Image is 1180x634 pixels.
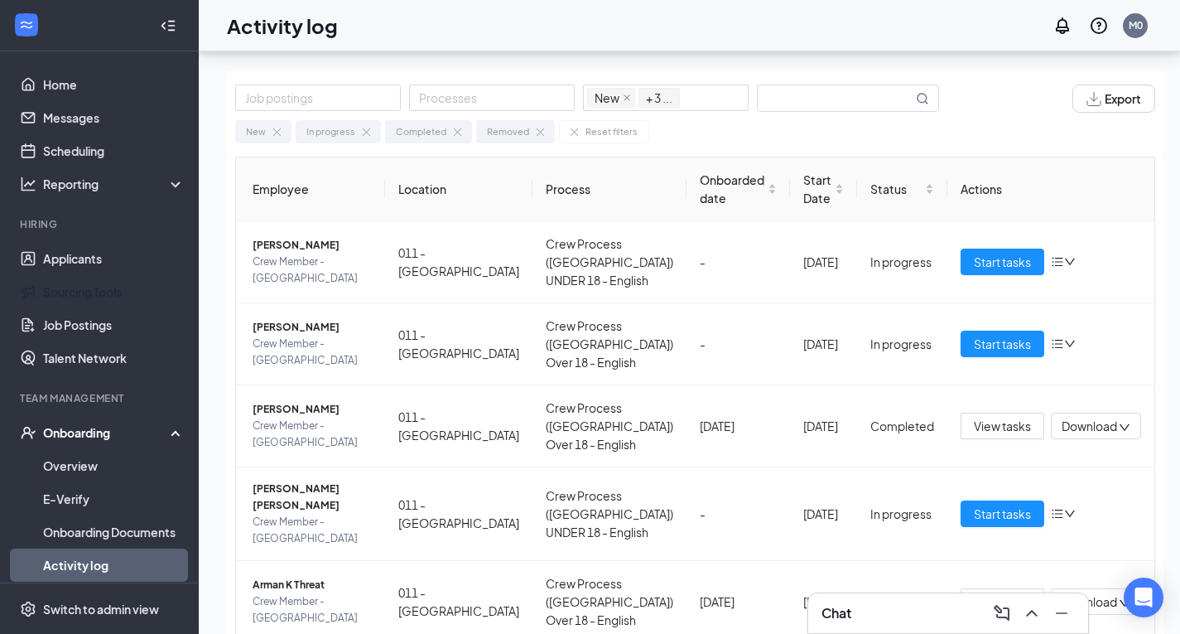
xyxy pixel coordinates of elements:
[989,600,1015,627] button: ComposeMessage
[961,413,1044,439] button: View tasks
[803,335,844,353] div: [DATE]
[253,593,372,627] span: Crew Member - [GEOGRAPHIC_DATA]
[396,124,446,139] div: Completed
[1064,508,1076,520] span: down
[686,157,790,221] th: Onboarded date
[1089,16,1109,36] svg: QuestionInfo
[385,221,532,303] td: 011 - [GEOGRAPHIC_DATA]
[700,417,777,435] div: [DATE]
[1119,422,1130,433] span: down
[961,501,1044,527] button: Start tasks
[487,124,529,139] div: Removed
[160,17,176,34] svg: Collapse
[974,335,1031,353] span: Start tasks
[700,505,777,523] div: -
[532,385,686,467] td: Crew Process ([GEOGRAPHIC_DATA]) Over 18 - English
[43,449,185,482] a: Overview
[532,157,686,221] th: Process
[1064,256,1076,268] span: down
[803,417,844,435] div: [DATE]
[43,275,185,308] a: Sourcing Tools
[1019,600,1045,627] button: ChevronUp
[1051,337,1064,351] span: bars
[947,157,1154,221] th: Actions
[236,157,385,221] th: Employee
[700,593,777,611] div: [DATE]
[253,237,372,254] span: [PERSON_NAME]
[43,515,185,549] a: Onboarding Documents
[532,303,686,385] td: Crew Process ([GEOGRAPHIC_DATA]) Over 18 - English
[532,221,686,303] td: Crew Process ([GEOGRAPHIC_DATA]) UNDER 18 - English
[253,336,372,369] span: Crew Member - [GEOGRAPHIC_DATA]
[306,124,355,139] div: In progress
[43,341,185,375] a: Talent Network
[20,601,36,617] svg: Settings
[1105,93,1141,104] span: Export
[585,124,638,139] div: Reset filters
[974,505,1031,523] span: Start tasks
[43,308,185,341] a: Job Postings
[1052,16,1072,36] svg: Notifications
[43,242,185,275] a: Applicants
[821,604,851,622] h3: Chat
[1129,18,1143,32] div: M0
[961,249,1044,275] button: Start tasks
[1048,600,1075,627] button: Minimize
[1072,85,1155,113] button: Export
[961,331,1044,357] button: Start tasks
[20,424,36,441] svg: UserCheck
[803,253,844,271] div: [DATE]
[1022,603,1042,623] svg: ChevronUp
[20,217,181,231] div: Hiring
[595,89,619,107] span: New
[992,603,1012,623] svg: ComposeMessage
[253,401,372,418] span: [PERSON_NAME]
[43,101,185,134] a: Messages
[43,601,159,617] div: Switch to admin view
[1051,507,1064,520] span: bars
[43,482,185,515] a: E-Verify
[253,319,372,336] span: [PERSON_NAME]
[385,385,532,467] td: 011 - [GEOGRAPHIC_DATA]
[253,254,372,287] span: Crew Member - [GEOGRAPHIC_DATA]
[43,424,171,441] div: Onboarding
[1119,598,1130,609] span: down
[20,176,36,192] svg: Analysis
[43,549,185,582] a: Activity log
[246,124,266,139] div: New
[870,180,922,198] span: Status
[638,88,680,108] span: + 3 ...
[974,253,1031,271] span: Start tasks
[870,253,934,271] div: In progress
[916,92,929,105] svg: MagnifyingGlass
[43,134,185,167] a: Scheduling
[253,481,372,514] span: [PERSON_NAME] [PERSON_NAME]
[1052,603,1072,623] svg: Minimize
[790,157,857,221] th: Start Date
[20,391,181,405] div: Team Management
[700,171,764,207] span: Onboarded date
[700,335,777,353] div: -
[1051,255,1064,269] span: bars
[43,176,185,192] div: Reporting
[587,88,635,108] span: New
[700,253,777,271] div: -
[385,303,532,385] td: 011 - [GEOGRAPHIC_DATA]
[803,171,831,207] span: Start Date
[253,418,372,451] span: Crew Member - [GEOGRAPHIC_DATA]
[43,68,185,101] a: Home
[870,417,934,435] div: Completed
[974,417,1031,435] span: View tasks
[385,467,532,561] td: 011 - [GEOGRAPHIC_DATA]
[532,467,686,561] td: Crew Process ([GEOGRAPHIC_DATA]) UNDER 18 - English
[857,157,947,221] th: Status
[385,157,532,221] th: Location
[870,505,934,523] div: In progress
[253,514,372,547] span: Crew Member - [GEOGRAPHIC_DATA]
[870,335,934,353] div: In progress
[961,588,1044,615] button: View tasks
[1062,593,1117,611] span: Download
[646,89,672,107] span: + 3 ...
[623,94,631,102] span: close
[1124,578,1163,617] div: Open Intercom Messenger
